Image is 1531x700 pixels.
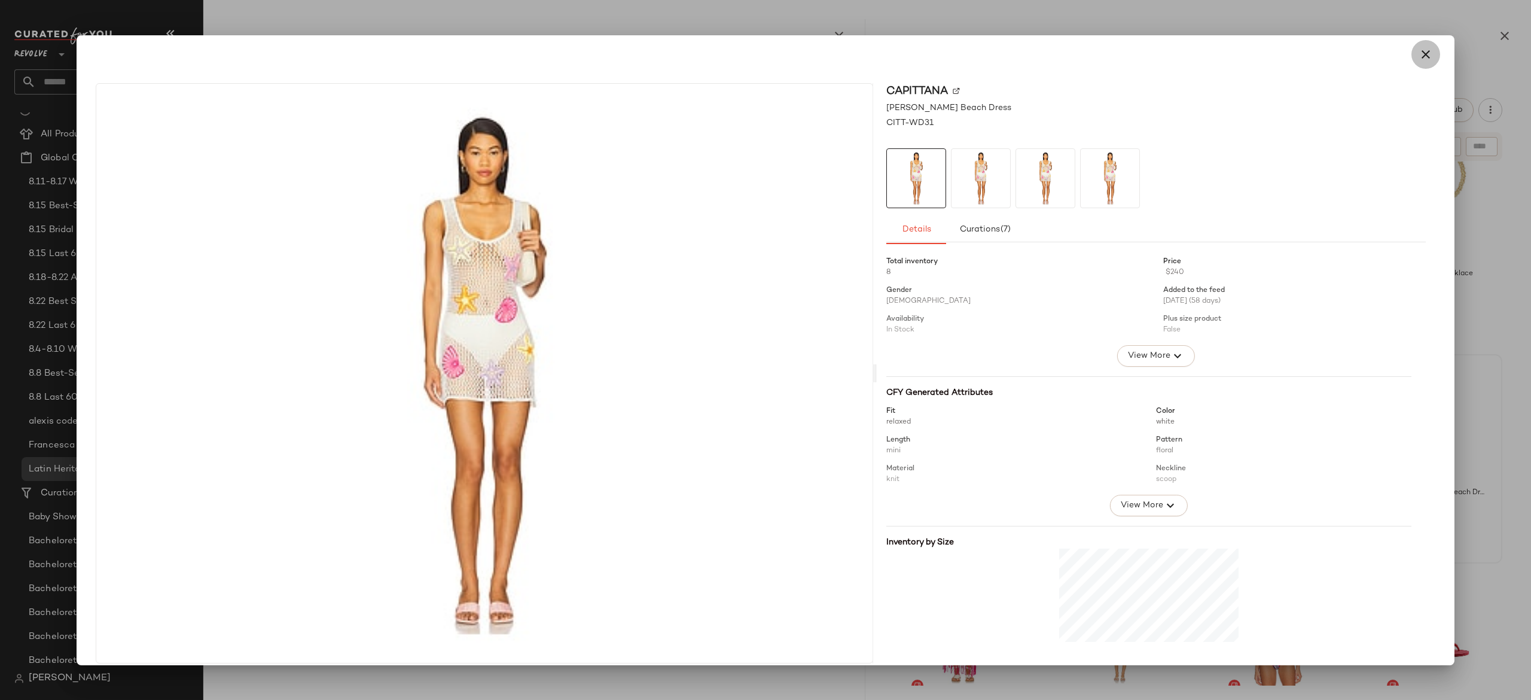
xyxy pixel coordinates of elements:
img: CITT-WD31_V1.jpg [951,149,1010,208]
img: CITT-WD31_V1.jpg [96,84,873,663]
span: (7) [1000,225,1011,235]
img: CITT-WD31_V1.jpg [887,149,946,208]
span: [PERSON_NAME] Beach Dress [886,102,1011,114]
span: View More [1127,349,1170,363]
img: svg%3e [953,87,960,95]
span: Curations [959,225,1011,235]
button: View More [1117,345,1195,367]
span: Capittana [886,83,948,99]
div: Inventory by Size [886,536,1411,549]
span: View More [1120,498,1163,513]
img: CITT-WD31_V1.jpg [1016,149,1075,208]
button: View More [1110,495,1188,516]
div: CFY Generated Attributes [886,386,1411,399]
span: Details [901,225,931,235]
img: CITT-WD31_V1.jpg [1081,149,1139,208]
span: CITT-WD31 [886,117,934,129]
